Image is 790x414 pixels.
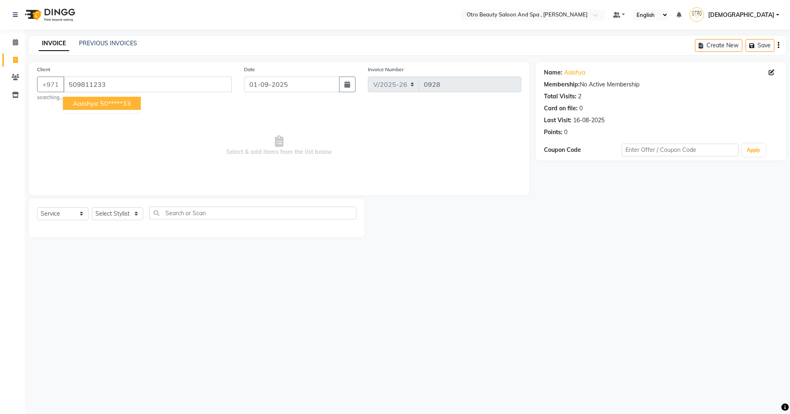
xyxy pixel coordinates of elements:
[544,68,562,77] div: Name:
[742,144,765,156] button: Apply
[37,77,64,92] button: +971
[708,11,774,19] span: [DEMOGRAPHIC_DATA]
[37,94,232,101] small: searching...
[79,40,137,47] a: PREVIOUS INVOICES
[63,77,232,92] input: Search by Name/Mobile/Email/Code
[544,80,580,89] div: Membership:
[564,128,567,137] div: 0
[579,104,583,113] div: 0
[746,39,774,52] button: Save
[573,116,604,125] div: 16-08-2025
[544,92,576,101] div: Total Visits:
[39,36,69,51] a: INVOICE
[578,92,581,101] div: 2
[21,3,77,26] img: logo
[544,104,578,113] div: Card on file:
[544,128,562,137] div: Points:
[244,66,255,73] label: Date
[73,99,98,107] span: aaishya
[368,66,404,73] label: Invoice Number
[544,146,622,154] div: Coupon Code
[37,66,50,73] label: Client
[564,68,585,77] a: Aaishya
[690,7,704,22] img: Sunita
[37,105,521,187] span: Select & add items from the list below
[544,116,572,125] div: Last Visit:
[695,39,742,52] button: Create New
[622,144,739,156] input: Enter Offer / Coupon Code
[149,207,356,219] input: Search or Scan
[544,80,778,89] div: No Active Membership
